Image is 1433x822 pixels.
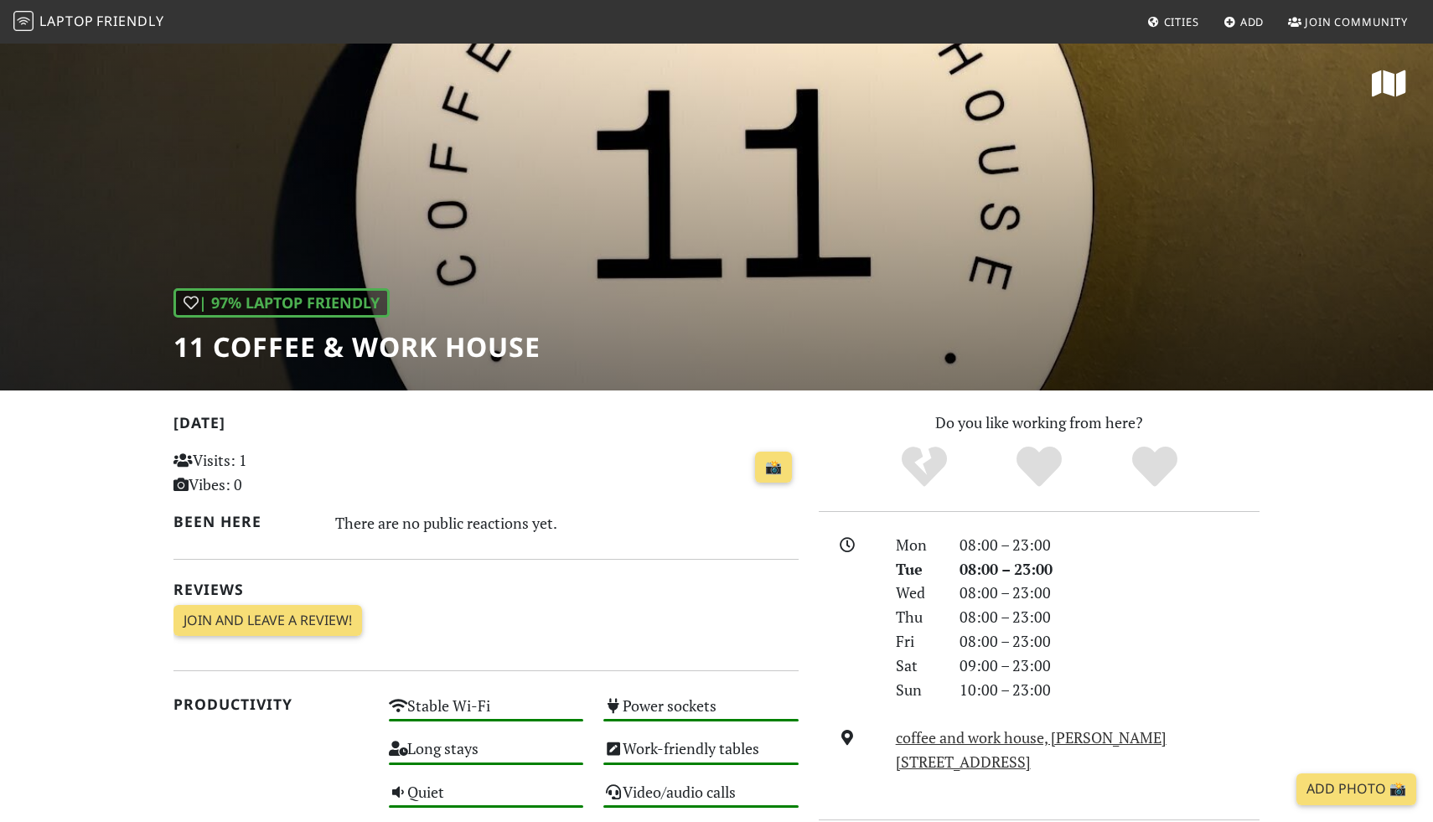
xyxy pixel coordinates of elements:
[173,414,799,438] h2: [DATE]
[379,692,594,735] div: Stable Wi-Fi
[593,692,809,735] div: Power sockets
[593,778,809,821] div: Video/audio calls
[1097,444,1213,490] div: Definitely!
[13,8,164,37] a: LaptopFriendly LaptopFriendly
[949,605,1270,629] div: 08:00 – 23:00
[949,557,1270,582] div: 08:00 – 23:00
[13,11,34,31] img: LaptopFriendly
[949,678,1270,702] div: 10:00 – 23:00
[173,581,799,598] h2: Reviews
[1164,14,1199,29] span: Cities
[981,444,1097,490] div: Yes
[1240,14,1265,29] span: Add
[886,629,949,654] div: Fri
[886,654,949,678] div: Sat
[1305,14,1408,29] span: Join Community
[96,12,163,30] span: Friendly
[886,581,949,605] div: Wed
[1296,773,1416,805] a: Add Photo 📸
[886,557,949,582] div: Tue
[173,448,369,497] p: Visits: 1 Vibes: 0
[886,533,949,557] div: Mon
[379,735,594,778] div: Long stays
[949,629,1270,654] div: 08:00 – 23:00
[1281,7,1415,37] a: Join Community
[949,654,1270,678] div: 09:00 – 23:00
[593,735,809,778] div: Work-friendly tables
[886,678,949,702] div: Sun
[886,605,949,629] div: Thu
[1217,7,1271,37] a: Add
[173,331,541,363] h1: 11 Coffee & Work House
[896,727,1167,772] a: coffee and work house, [PERSON_NAME][STREET_ADDRESS]
[949,533,1270,557] div: 08:00 – 23:00
[335,509,799,536] div: There are no public reactions yet.
[173,288,390,318] div: | 97% Laptop Friendly
[755,452,792,483] a: 📸
[867,444,982,490] div: No
[173,605,362,637] a: Join and leave a review!
[1141,7,1206,37] a: Cities
[949,581,1270,605] div: 08:00 – 23:00
[379,778,594,821] div: Quiet
[39,12,94,30] span: Laptop
[819,411,1260,435] p: Do you like working from here?
[173,513,315,530] h2: Been here
[173,695,369,713] h2: Productivity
